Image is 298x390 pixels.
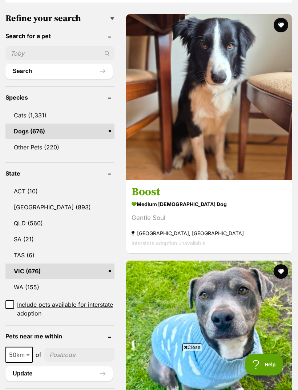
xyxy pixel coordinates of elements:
[132,185,286,199] h3: Boost
[274,264,288,279] button: favourite
[5,200,114,215] a: [GEOGRAPHIC_DATA] (893)
[5,264,114,279] a: VIC (676)
[5,333,114,339] header: Pets near me within
[17,354,281,386] iframe: Advertisement
[17,300,114,318] span: Include pets available for interstate adoption
[5,13,114,24] h3: Refine your search
[182,343,202,351] span: Close
[5,347,33,363] span: 50km
[5,33,114,39] header: Search for a pet
[5,47,114,60] input: Toby
[132,213,286,223] div: Gentle Soul
[5,124,114,139] a: Dogs (676)
[5,94,114,101] header: Species
[126,180,292,254] a: Boost medium [DEMOGRAPHIC_DATA] Dog Gentle Soul [GEOGRAPHIC_DATA], [GEOGRAPHIC_DATA] Interstate a...
[126,14,292,180] img: Boost - Border Collie Dog
[6,350,32,360] span: 50km
[5,280,114,295] a: WA (155)
[5,232,114,247] a: SA (21)
[5,140,114,155] a: Other Pets (220)
[5,366,113,381] button: Update
[5,300,114,318] a: Include pets available for interstate adoption
[44,348,114,362] input: postcode
[132,199,286,210] strong: medium [DEMOGRAPHIC_DATA] Dog
[5,64,113,79] button: Search
[5,216,114,231] a: QLD (560)
[1,1,7,7] img: consumer-privacy-logo.png
[5,184,114,199] a: ACT (10)
[132,229,286,238] strong: [GEOGRAPHIC_DATA], [GEOGRAPHIC_DATA]
[132,240,205,246] span: Interstate adoption unavailable
[5,108,114,123] a: Cats (1,331)
[5,248,114,263] a: TAS (6)
[245,354,283,375] iframe: Help Scout Beacon - Open
[5,170,114,177] header: State
[274,18,288,32] button: favourite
